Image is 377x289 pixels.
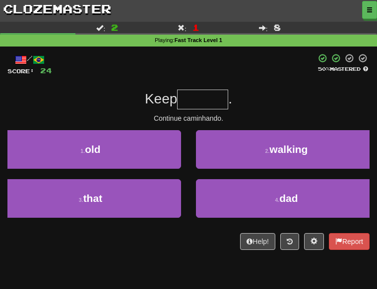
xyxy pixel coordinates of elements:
button: Round history (alt+y) [280,233,299,250]
span: 50 % [318,66,330,72]
span: walking [269,144,308,155]
span: that [83,193,103,204]
div: Continue caminhando. [7,113,370,123]
small: 3 . [79,197,83,203]
strong: Fast Track Level 1 [175,37,222,43]
div: / [7,53,52,66]
span: 2 [111,22,118,32]
span: : [178,24,187,31]
button: 4.dad [196,179,377,218]
span: old [85,144,101,155]
small: 2 . [265,148,270,154]
span: Keep [145,91,177,106]
small: 1 . [80,148,85,154]
span: 24 [40,66,52,75]
div: Mastered [316,65,370,72]
span: 1 [192,22,199,32]
button: Help! [240,233,275,250]
span: 8 [274,22,281,32]
span: : [96,24,105,31]
span: : [259,24,268,31]
button: 2.walking [196,130,377,169]
span: Score: [7,68,34,74]
span: dad [279,193,298,204]
button: Report [329,233,370,250]
small: 4 . [275,197,279,203]
span: . [228,91,232,106]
